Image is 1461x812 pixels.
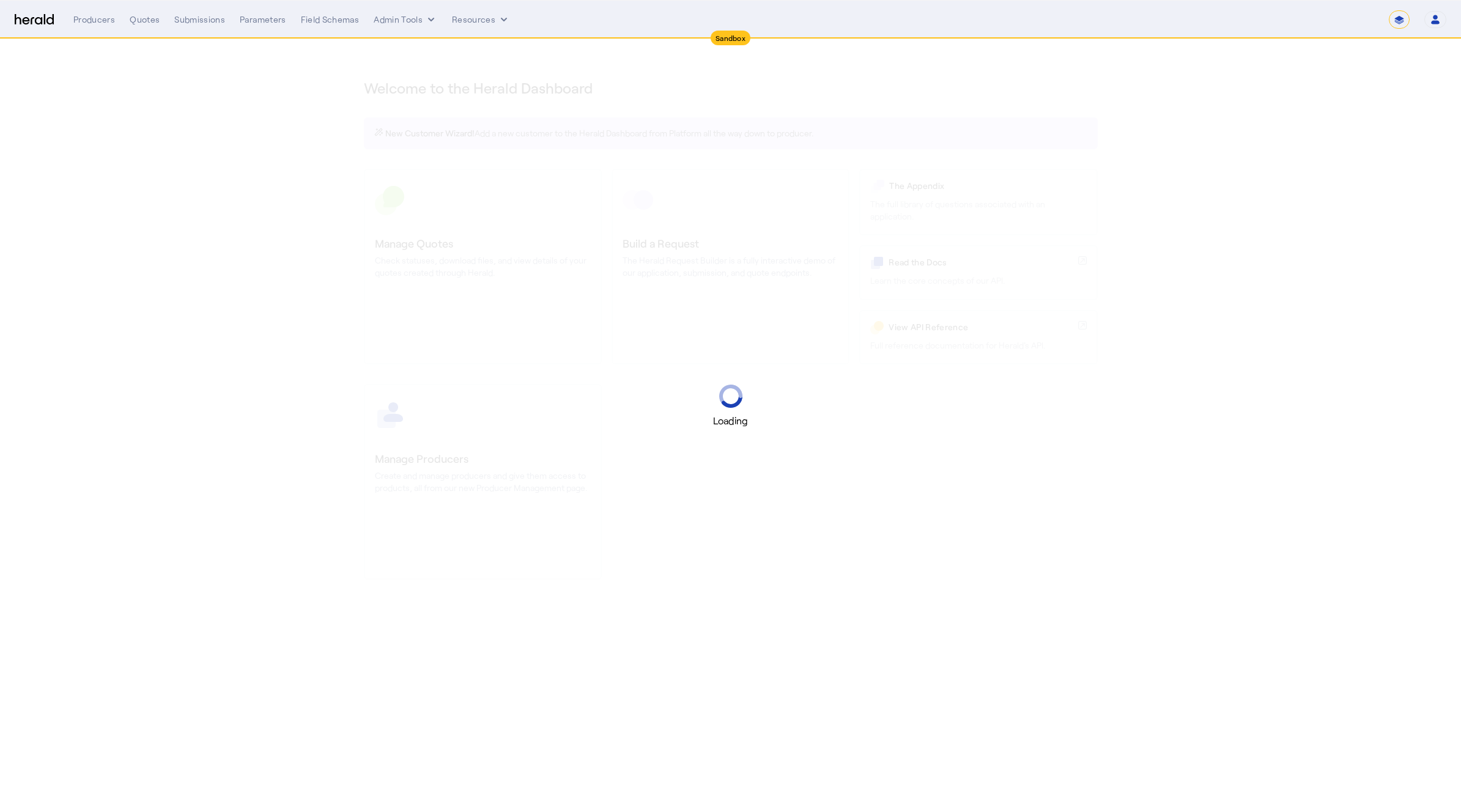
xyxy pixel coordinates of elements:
button: Resources dropdown menu [452,13,510,26]
div: Producers [73,13,115,26]
div: Field Schemas [301,13,360,26]
img: Herald Logo [15,14,54,26]
button: internal dropdown menu [374,13,437,26]
div: Parameters [240,13,286,26]
div: Quotes [130,13,160,26]
div: Sandbox [711,31,750,45]
div: Submissions [174,13,225,26]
